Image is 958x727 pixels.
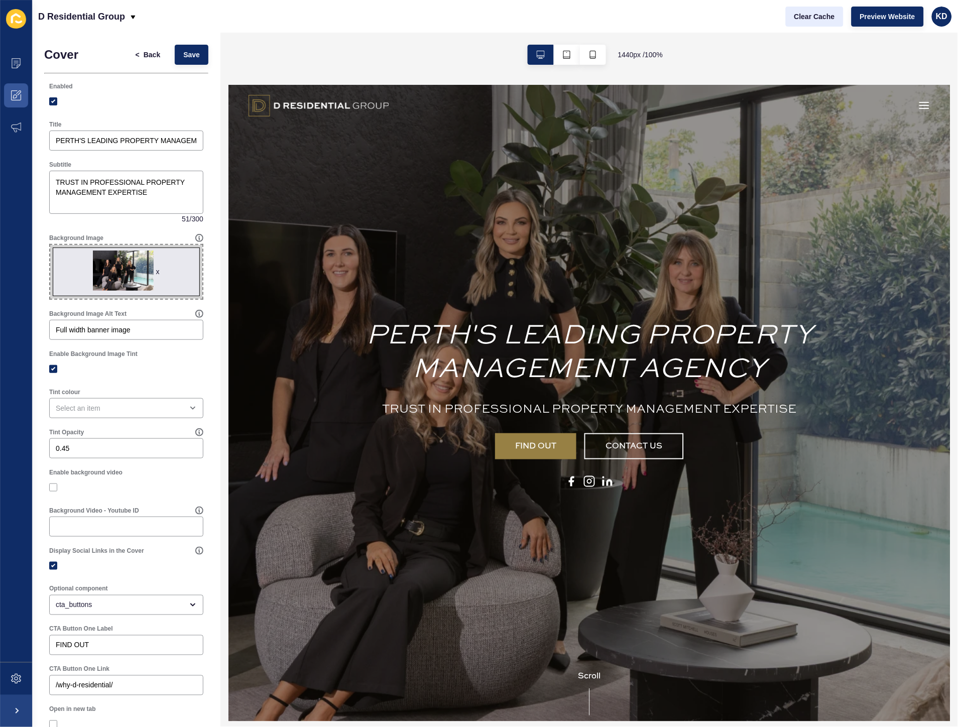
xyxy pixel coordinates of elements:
span: 51 [182,214,190,224]
label: Tint colour [49,388,80,396]
div: open menu [49,595,203,615]
span: < [136,50,140,60]
label: Open in new tab [49,705,96,713]
label: CTA Button One Label [49,625,113,633]
label: CTA Button One Link [49,665,109,673]
label: Enabled [49,82,73,90]
span: Preview Website [860,12,915,22]
div: Scroll [4,586,719,632]
label: Background Video - Youtube ID [49,507,139,515]
span: Back [144,50,160,60]
button: Clear Cache [786,7,844,27]
button: Save [175,45,208,65]
label: Display Social Links in the Cover [49,547,144,555]
a: FIND OUT [267,349,348,375]
span: 1440 px / 100 % [618,50,663,60]
button: <Back [127,45,169,65]
span: Clear Cache [794,12,835,22]
a: CONTACT US [356,349,456,375]
h1: Cover [44,48,78,62]
label: Optional component [49,585,108,593]
textarea: TRUST IN PROFESSIONAL PROPERTY MANAGEMENT EXPERTISE [51,172,202,212]
label: Title [49,120,61,129]
p: D Residential Group [38,4,125,29]
button: Preview Website [852,7,924,27]
label: Subtitle [49,161,71,169]
label: Background Image Alt Text [49,310,127,318]
h1: PERTH'S LEADING PROPERTY MANAGEMENT AGENCY [82,235,641,302]
div: open menu [49,398,203,418]
h2: TRUST IN PROFESSIONAL PROPERTY MANAGEMENT EXPERTISE [154,318,569,333]
span: 300 [192,214,203,224]
label: Background Image [49,234,103,242]
img: D Residential Group Logo [20,10,161,32]
span: / [190,214,192,224]
div: x [156,267,160,277]
label: Tint Opacity [49,428,84,436]
span: KD [936,12,947,22]
label: Enable Background Image Tint [49,350,138,358]
label: Enable background video [49,468,123,476]
span: Save [183,50,200,60]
